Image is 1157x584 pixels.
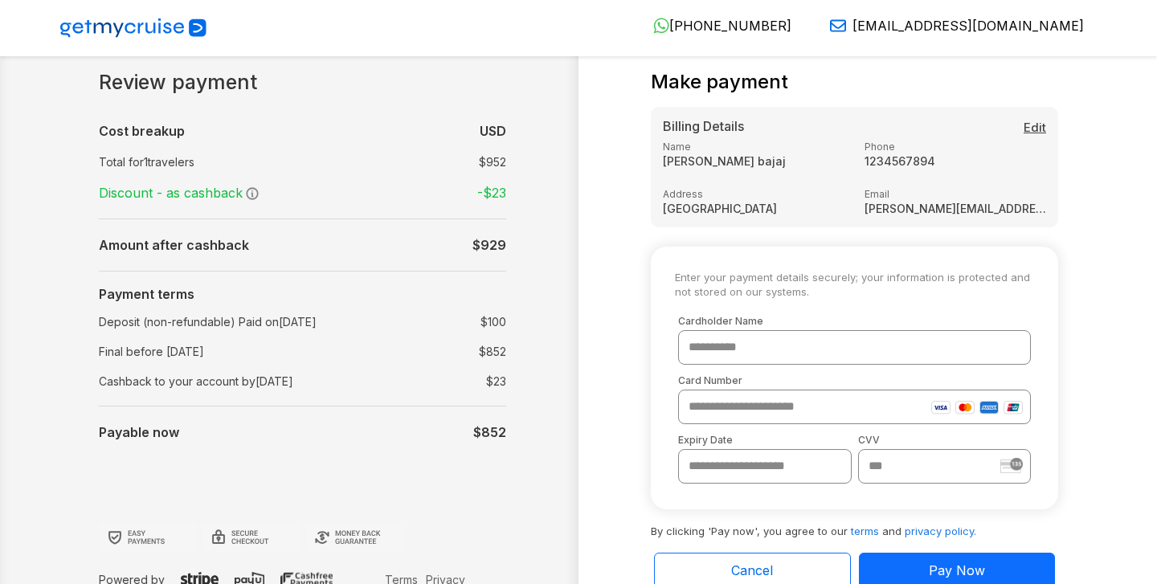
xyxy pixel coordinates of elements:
[663,119,1046,134] h5: Billing Details
[663,154,845,168] strong: [PERSON_NAME] bajaj
[865,202,1047,215] strong: [PERSON_NAME][EMAIL_ADDRESS][DOMAIN_NAME]
[477,185,506,201] strong: -$ 23
[364,416,372,448] td: :
[364,229,372,261] td: :
[1024,119,1046,137] button: Edit
[1000,458,1023,473] img: stripe
[364,177,372,209] td: :
[663,141,845,153] label: Name
[99,337,364,366] td: Final before [DATE]
[99,185,245,201] span: Discount - as cashback
[675,271,1034,299] small: Enter your payment details securely; your information is protected and not stored on our systems.
[852,18,1084,34] span: [EMAIL_ADDRESS][DOMAIN_NAME]
[663,188,845,200] label: Address
[472,237,506,253] b: $ 929
[905,525,976,537] a: privacy policy.
[651,509,1058,540] p: By clicking 'Pay now', you agree to our and
[364,115,372,147] td: :
[99,307,364,337] td: Deposit (non-refundable) Paid on [DATE]
[678,434,852,446] label: Expiry Date
[395,310,506,333] td: $ 100
[364,337,372,366] td: :
[99,147,364,177] td: Total for 1 travelers
[395,370,506,393] td: $ 23
[99,71,506,95] h1: Review payment
[99,237,249,253] b: Amount after cashback
[858,434,1032,446] label: CVV
[865,188,1047,200] label: Email
[830,18,846,34] img: Email
[865,141,1047,153] label: Phone
[678,374,1031,386] label: Card Number
[473,424,506,440] b: $852
[99,424,179,440] b: Payable now
[817,18,1084,34] a: [EMAIL_ADDRESS][DOMAIN_NAME]
[851,525,879,537] a: terms
[931,401,1023,415] img: card-icons
[480,123,506,139] b: USD
[395,150,506,174] td: $ 952
[364,147,372,177] td: :
[364,307,372,337] td: :
[364,366,372,396] td: :
[99,366,364,396] td: Cashback to your account by [DATE]
[651,71,788,94] h4: Make payment
[395,340,506,363] td: $852
[865,154,1047,168] strong: 1234567894
[99,123,185,139] b: Cost breakup
[669,18,791,34] span: [PHONE_NUMBER]
[653,18,669,34] img: WhatsApp
[99,286,194,302] b: Payment terms
[640,18,791,34] a: [PHONE_NUMBER]
[663,202,845,215] strong: [GEOGRAPHIC_DATA]
[678,315,1031,327] label: Cardholder Name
